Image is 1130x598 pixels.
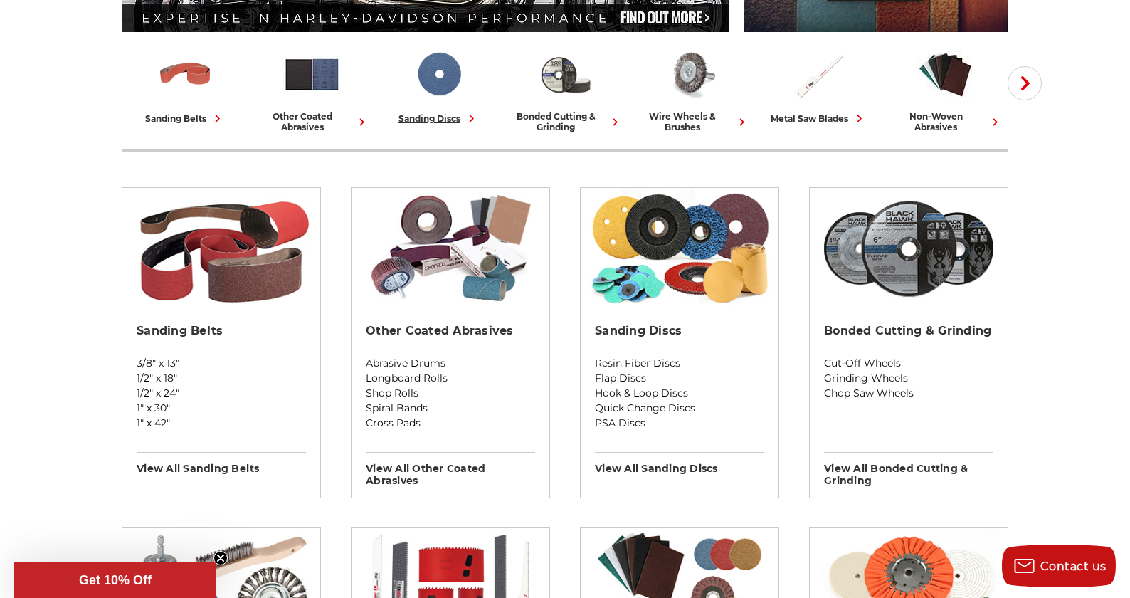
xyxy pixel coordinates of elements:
button: Close teaser [213,551,228,565]
a: 1" x 42" [137,416,306,431]
a: Spiral Bands [366,401,535,416]
a: 3/8" x 13" [137,356,306,371]
a: bonded cutting & grinding [507,45,623,132]
div: bonded cutting & grinding [507,111,623,132]
img: Sanding Discs [588,188,772,309]
button: Next [1008,66,1042,100]
button: Contact us [1002,545,1116,587]
a: Shop Rolls [366,386,535,401]
h2: Sanding Discs [595,324,764,338]
a: non-woven abrasives [887,45,1003,132]
h3: View All sanding belts [137,452,306,475]
span: Contact us [1040,560,1107,573]
a: metal saw blades [761,45,876,126]
h2: Sanding Belts [137,324,306,338]
a: Abrasive Drums [366,356,535,371]
a: wire wheels & brushes [634,45,749,132]
a: Longboard Rolls [366,371,535,386]
div: sanding belts [145,111,225,126]
div: Get 10% OffClose teaser [14,562,216,598]
img: Other Coated Abrasives [282,45,342,104]
div: non-woven abrasives [887,111,1003,132]
a: Cut-Off Wheels [824,356,993,371]
div: metal saw blades [771,111,867,126]
a: Flap Discs [595,371,764,386]
a: 1/2" x 24" [137,386,306,401]
div: other coated abrasives [254,111,369,132]
a: Hook & Loop Discs [595,386,764,401]
img: Sanding Belts [130,188,314,309]
img: Non-woven Abrasives [916,45,975,104]
a: Cross Pads [366,416,535,431]
img: Sanding Belts [156,45,215,104]
h2: Other Coated Abrasives [366,324,535,338]
img: Metal Saw Blades [789,45,848,104]
h3: View All other coated abrasives [366,452,535,487]
h3: View All sanding discs [595,452,764,475]
a: 1/2" x 18" [137,371,306,386]
h2: Bonded Cutting & Grinding [824,324,993,338]
a: Grinding Wheels [824,371,993,386]
a: PSA Discs [595,416,764,431]
a: 1" x 30" [137,401,306,416]
div: wire wheels & brushes [634,111,749,132]
div: sanding discs [398,111,479,126]
a: Resin Fiber Discs [595,356,764,371]
img: Bonded Cutting & Grinding [536,45,595,104]
a: sanding discs [381,45,496,126]
a: Chop Saw Wheels [824,386,993,401]
img: Other Coated Abrasives [359,188,543,309]
img: Bonded Cutting & Grinding [817,188,1001,309]
a: other coated abrasives [254,45,369,132]
span: Get 10% Off [79,573,152,587]
a: Quick Change Discs [595,401,764,416]
a: sanding belts [127,45,243,126]
img: Sanding Discs [409,45,468,104]
img: Wire Wheels & Brushes [662,45,722,104]
h3: View All bonded cutting & grinding [824,452,993,487]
